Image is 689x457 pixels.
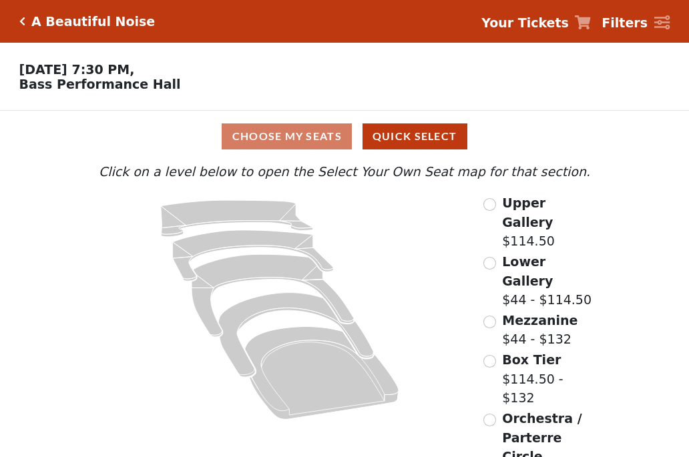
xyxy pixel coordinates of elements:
label: $44 - $114.50 [502,252,594,310]
strong: Your Tickets [481,15,569,30]
path: Orchestra / Parterre Circle - Seats Available: 14 [245,327,399,420]
p: Click on a level below to open the Select Your Own Seat map for that section. [95,162,594,181]
span: Box Tier [502,352,561,367]
span: Upper Gallery [502,195,553,230]
path: Lower Gallery - Seats Available: 42 [173,230,334,281]
a: Filters [602,13,670,33]
path: Upper Gallery - Seats Available: 286 [161,200,313,237]
span: Lower Gallery [502,254,553,288]
a: Click here to go back to filters [19,17,25,26]
label: $44 - $132 [502,311,578,349]
label: $114.50 - $132 [502,350,594,408]
button: Quick Select [363,123,467,149]
a: Your Tickets [481,13,591,33]
strong: Filters [602,15,648,30]
label: $114.50 [502,193,594,251]
span: Mezzanine [502,313,578,328]
h5: A Beautiful Noise [31,14,155,29]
